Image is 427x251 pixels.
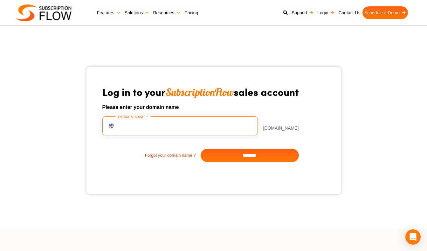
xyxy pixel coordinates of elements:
[183,6,200,19] a: Pricing
[315,6,336,19] a: Login
[151,6,183,19] a: Resources
[123,6,151,19] a: Solutions
[166,86,234,98] span: SubscriptionFlow
[405,229,421,245] div: Open Intercom Messenger
[258,121,299,130] label: .[DOMAIN_NAME]
[336,6,362,19] a: Contact Us
[16,4,72,21] img: Subscriptionflow
[290,6,315,19] a: Support
[102,104,299,111] h6: Please enter your domain name
[102,85,299,98] h1: Log in to your sales account
[102,152,201,159] a: Forgot your domain name ?
[95,6,123,19] a: Features
[362,6,408,19] a: Schedule a Demo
